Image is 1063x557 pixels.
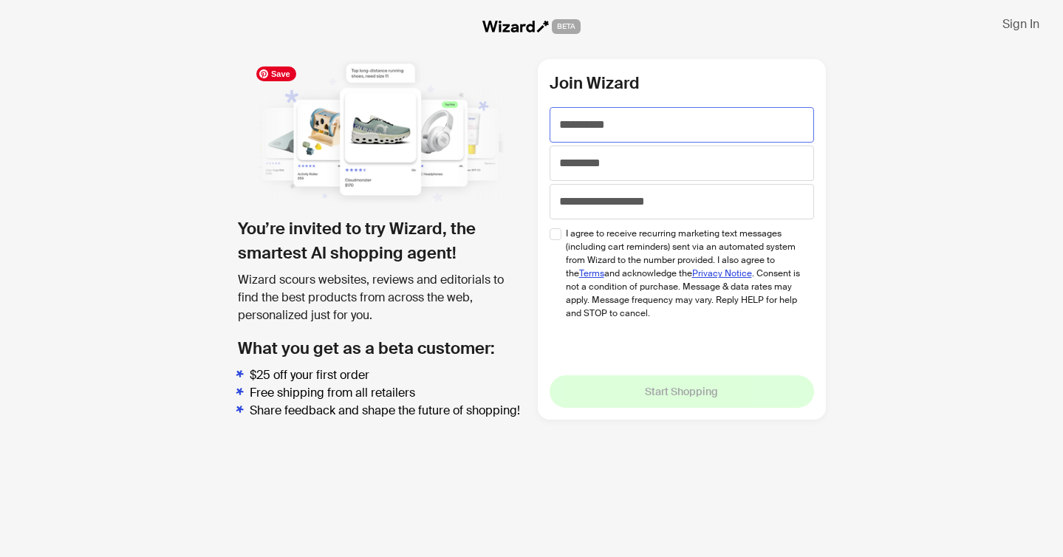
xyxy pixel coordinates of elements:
[238,336,526,360] h2: What you get as a beta customer:
[256,66,296,81] span: Save
[991,12,1051,35] button: Sign In
[1002,16,1039,32] span: Sign In
[250,384,526,402] li: Free shipping from all retailers
[250,402,526,420] li: Share feedback and shape the future of shopping!
[238,271,526,324] div: Wizard scours websites, reviews and editorials to find the best products from across the web, per...
[552,19,581,34] span: BETA
[238,216,526,265] h1: You’re invited to try Wizard, the smartest AI shopping agent!
[692,267,752,279] a: Privacy Notice
[550,375,814,408] button: Start Shopping
[550,71,814,95] h2: Join Wizard
[579,267,604,279] a: Terms
[566,227,803,320] span: I agree to receive recurring marketing text messages (including cart reminders) sent via an autom...
[250,366,526,384] li: $25 off your first order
